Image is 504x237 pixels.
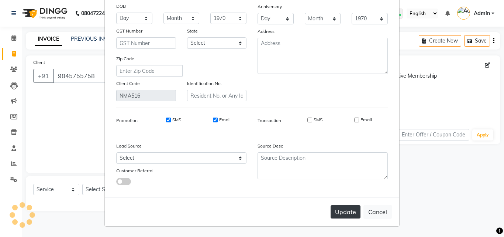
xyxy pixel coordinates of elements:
label: Client Code [116,80,140,87]
label: Source Desc [258,143,283,149]
label: Email [360,116,372,123]
label: State [187,28,198,34]
input: GST Number [116,37,176,49]
label: Address [258,28,275,35]
label: Anniversary [258,3,282,10]
button: Cancel [363,205,392,219]
input: Resident No. or Any Id [187,90,247,101]
label: SMS [172,116,181,123]
input: Client Code [116,90,176,101]
label: Lead Source [116,143,142,149]
button: Update [331,205,360,219]
label: DOB [116,3,126,10]
label: GST Number [116,28,142,34]
label: Identification No. [187,80,222,87]
label: Email [219,116,231,123]
label: Customer Referral [116,167,153,174]
label: Zip Code [116,55,134,62]
label: Transaction [258,117,281,124]
input: Enter Zip Code [116,65,183,77]
label: SMS [314,116,322,123]
label: Promotion [116,117,138,124]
